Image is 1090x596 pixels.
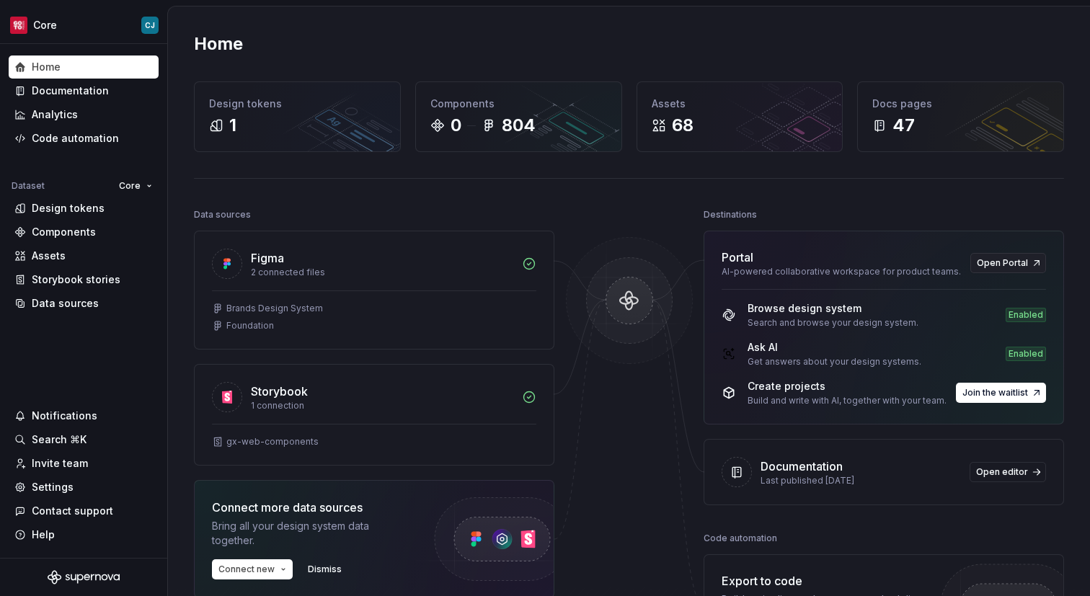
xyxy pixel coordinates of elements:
a: Analytics [9,103,159,126]
div: 0 [451,114,461,137]
a: Home [9,55,159,79]
div: Dataset [12,180,45,192]
a: Design tokens1 [194,81,401,152]
div: Get answers about your design systems. [748,356,921,368]
a: Storybook stories [9,268,159,291]
button: CoreCJ [3,9,164,40]
div: 1 [229,114,236,137]
div: 804 [502,114,536,137]
div: 2 connected files [251,267,513,278]
button: Contact support [9,499,159,522]
div: Connect more data sources [212,499,407,516]
svg: Supernova Logo [48,570,120,584]
div: Assets [652,97,828,111]
a: Documentation [9,79,159,102]
div: Enabled [1006,308,1046,322]
div: Destinations [704,205,757,225]
div: Code automation [32,131,119,146]
div: Browse design system [748,301,918,316]
div: Ask AI [748,340,921,355]
a: Components0804 [415,81,622,152]
a: Docs pages47 [857,81,1064,152]
div: Analytics [32,107,78,122]
button: Search ⌘K [9,428,159,451]
button: Connect new [212,559,293,579]
div: Design tokens [209,97,386,111]
a: Design tokens [9,197,159,220]
span: Open editor [976,466,1028,478]
div: Code automation [704,528,777,548]
div: 68 [672,114,694,137]
div: Data sources [194,205,251,225]
a: Assets [9,244,159,267]
button: Join the waitlist [956,383,1046,403]
div: Storybook stories [32,272,120,287]
a: Open Portal [970,253,1046,273]
div: Build and write with AI, together with your team. [748,395,947,406]
div: 47 [892,114,915,137]
div: Core [33,18,57,32]
div: AI-powered collaborative workspace for product teams. [722,266,962,277]
a: Data sources [9,292,159,315]
button: Dismiss [301,559,348,579]
div: Assets [32,249,66,263]
a: Storybook1 connectiongx-web-components [194,364,554,466]
div: Notifications [32,409,97,423]
div: 1 connection [251,400,513,412]
a: Figma2 connected filesBrands Design SystemFoundation [194,231,554,350]
span: Join the waitlist [962,387,1028,399]
div: Settings [32,480,74,494]
a: Settings [9,476,159,499]
div: Docs pages [872,97,1049,111]
div: Last published [DATE] [761,475,961,486]
a: Open editor [970,462,1046,482]
div: Bring all your design system data together. [212,519,407,548]
a: Invite team [9,452,159,475]
div: Home [32,60,61,74]
div: Search ⌘K [32,432,87,447]
a: Assets68 [637,81,843,152]
div: Contact support [32,504,113,518]
div: Brands Design System [226,303,323,314]
div: CJ [145,19,155,31]
div: Export to code [722,572,934,590]
button: Core [112,176,159,196]
span: Core [119,180,141,192]
img: f4f33d50-0937-4074-a32a-c7cda971eed1.png [10,17,27,34]
div: Design tokens [32,201,105,215]
div: Create projects [748,379,947,393]
div: Portal [722,249,753,266]
span: Connect new [218,564,275,575]
button: Notifications [9,404,159,427]
a: Code automation [9,127,159,150]
div: Documentation [761,458,843,475]
div: Invite team [32,456,88,471]
div: Documentation [32,84,109,98]
div: Components [32,225,96,239]
div: Enabled [1006,347,1046,361]
div: Storybook [251,383,308,400]
div: gx-web-components [226,436,319,448]
div: Data sources [32,296,99,311]
div: Figma [251,249,284,267]
span: Open Portal [977,257,1028,269]
div: Components [430,97,607,111]
div: Search and browse your design system. [748,317,918,329]
button: Help [9,523,159,546]
a: Components [9,221,159,244]
div: Help [32,528,55,542]
span: Dismiss [308,564,342,575]
h2: Home [194,32,243,55]
div: Foundation [226,320,274,332]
